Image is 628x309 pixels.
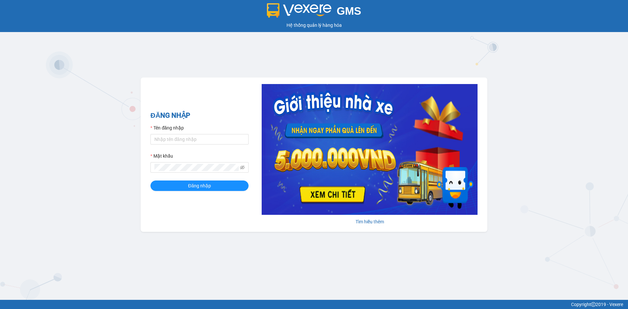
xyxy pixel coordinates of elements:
a: GMS [267,10,361,15]
input: Mật khẩu [154,164,239,171]
span: eye-invisible [240,165,245,170]
input: Tên đăng nhập [150,134,249,145]
label: Mật khẩu [150,152,173,160]
img: logo 2 [267,3,332,18]
h2: ĐĂNG NHẬP [150,110,249,121]
div: Copyright 2019 - Vexere [5,301,623,308]
span: copyright [591,302,596,307]
span: Đăng nhập [188,182,211,189]
div: Hệ thống quản lý hàng hóa [2,22,626,29]
div: Tìm hiểu thêm [262,218,478,225]
button: Đăng nhập [150,180,249,191]
span: GMS [337,5,361,17]
label: Tên đăng nhập [150,124,184,131]
img: banner-0 [262,84,478,215]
